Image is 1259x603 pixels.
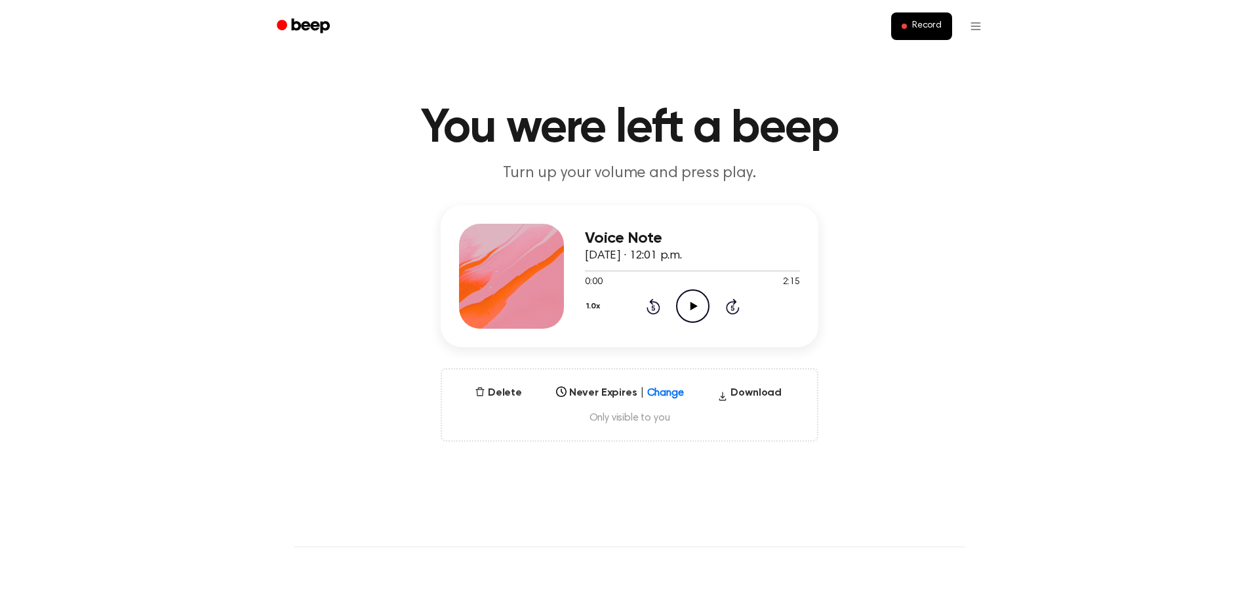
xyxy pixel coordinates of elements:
span: 2:15 [783,276,800,289]
a: Beep [268,14,342,39]
h1: You were left a beep [294,105,965,152]
span: Only visible to you [458,411,801,425]
button: Delete [470,385,527,401]
button: Download [712,385,787,406]
span: [DATE] · 12:01 p.m. [585,250,682,262]
button: 1.0x [585,295,605,318]
h3: Voice Note [585,230,800,247]
button: Open menu [960,10,991,42]
button: Record [891,12,952,40]
span: Record [912,20,942,32]
p: Turn up your volume and press play. [378,163,881,184]
span: 0:00 [585,276,602,289]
